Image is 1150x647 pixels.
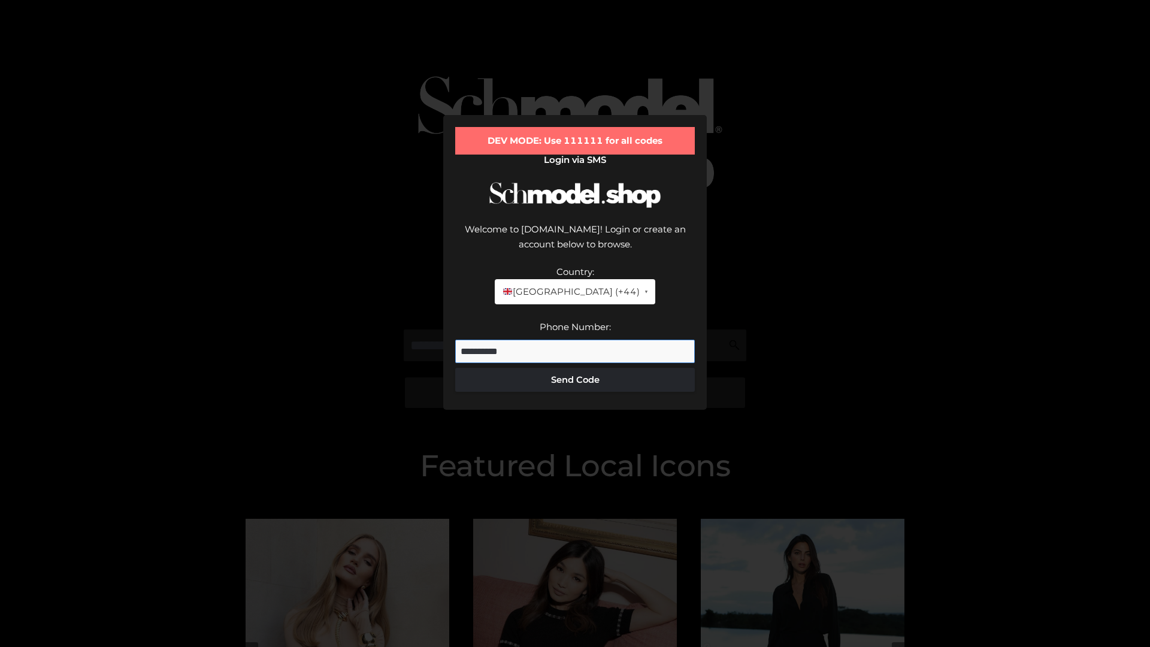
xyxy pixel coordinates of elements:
[485,171,665,219] img: Schmodel Logo
[455,368,695,392] button: Send Code
[455,155,695,165] h2: Login via SMS
[540,321,611,332] label: Phone Number:
[455,127,695,155] div: DEV MODE: Use 111111 for all codes
[503,287,512,296] img: 🇬🇧
[455,222,695,264] div: Welcome to [DOMAIN_NAME]! Login or create an account below to browse.
[556,266,594,277] label: Country:
[502,284,639,300] span: [GEOGRAPHIC_DATA] (+44)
